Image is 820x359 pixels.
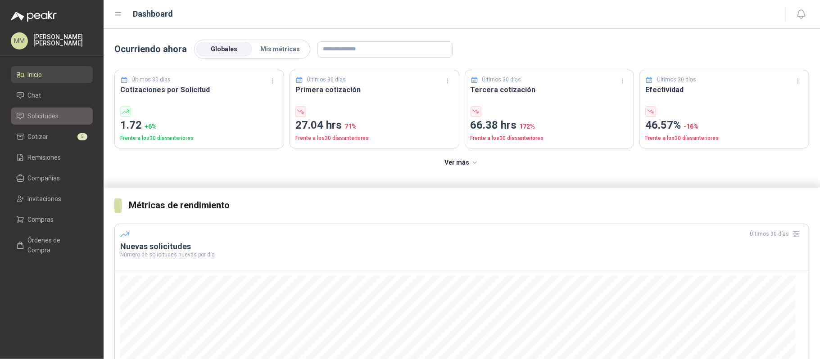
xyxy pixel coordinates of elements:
[11,190,93,207] a: Invitaciones
[33,34,93,46] p: [PERSON_NAME] [PERSON_NAME]
[657,76,696,84] p: Últimos 30 días
[307,76,346,84] p: Últimos 30 días
[11,149,93,166] a: Remisiones
[145,123,157,130] span: + 6 %
[28,153,61,162] span: Remisiones
[28,132,49,142] span: Cotizar
[471,134,629,143] p: Frente a los 30 días anteriores
[120,84,278,95] h3: Cotizaciones por Solicitud
[344,123,357,130] span: 71 %
[520,123,535,130] span: 172 %
[645,117,803,134] p: 46.57%
[295,84,453,95] h3: Primera cotización
[11,211,93,228] a: Compras
[11,128,93,145] a: Cotizar5
[28,90,41,100] span: Chat
[684,123,698,130] span: -16 %
[211,45,238,53] span: Globales
[260,45,300,53] span: Mis métricas
[11,66,93,83] a: Inicio
[132,76,171,84] p: Últimos 30 días
[28,173,60,183] span: Compañías
[295,117,453,134] p: 27.04 hrs
[11,232,93,259] a: Órdenes de Compra
[482,76,521,84] p: Últimos 30 días
[28,235,84,255] span: Órdenes de Compra
[439,154,484,172] button: Ver más
[120,252,803,257] p: Número de solicitudes nuevas por día
[471,84,629,95] h3: Tercera cotización
[11,32,28,49] div: MM
[11,11,57,22] img: Logo peakr
[133,8,173,20] h1: Dashboard
[750,227,803,241] div: Últimos 30 días
[11,170,93,187] a: Compañías
[295,134,453,143] p: Frente a los 30 días anteriores
[28,194,62,204] span: Invitaciones
[11,87,93,104] a: Chat
[120,117,278,134] p: 1.72
[28,111,59,121] span: Solicitudes
[471,117,629,134] p: 66.38 hrs
[120,241,803,252] h3: Nuevas solicitudes
[28,70,42,80] span: Inicio
[28,215,54,224] span: Compras
[77,133,87,140] span: 5
[645,134,803,143] p: Frente a los 30 días anteriores
[129,198,809,212] h3: Métricas de rendimiento
[645,84,803,95] h3: Efectividad
[120,134,278,143] p: Frente a los 30 días anteriores
[114,42,187,56] p: Ocurriendo ahora
[11,108,93,125] a: Solicitudes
